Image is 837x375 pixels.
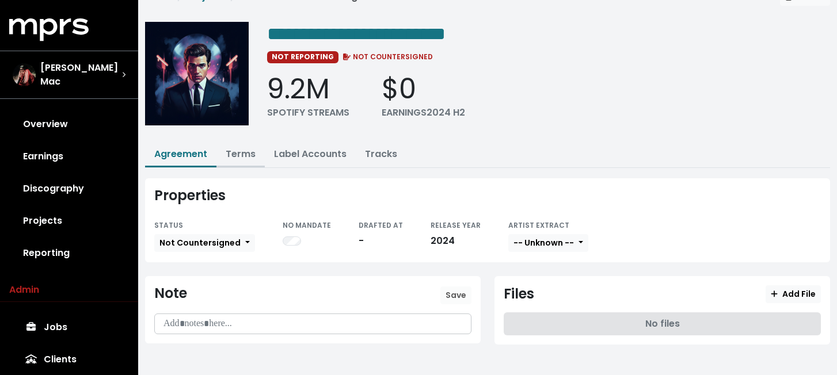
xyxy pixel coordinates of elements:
[382,72,465,106] div: $0
[771,288,816,300] span: Add File
[766,285,821,303] button: Add File
[283,220,331,230] small: NO MANDATE
[9,22,89,36] a: mprs logo
[154,285,187,302] div: Note
[154,220,183,230] small: STATUS
[9,205,129,237] a: Projects
[359,220,403,230] small: DRAFTED AT
[274,147,347,160] a: Label Accounts
[9,108,129,140] a: Overview
[9,311,129,343] a: Jobs
[431,220,481,230] small: RELEASE YEAR
[513,237,574,248] span: -- Unknown --
[365,147,397,160] a: Tracks
[9,140,129,173] a: Earnings
[159,237,241,248] span: Not Countersigned
[154,234,255,252] button: Not Countersigned
[13,63,36,86] img: The selected account / producer
[267,106,349,120] div: SPOTIFY STREAMS
[267,51,338,63] span: NOT REPORTING
[267,72,349,106] div: 9.2M
[9,237,129,269] a: Reporting
[226,147,256,160] a: Terms
[359,234,403,248] div: -
[154,147,207,160] a: Agreement
[504,312,821,335] div: No files
[154,187,821,204] div: Properties
[504,286,534,303] div: Files
[431,234,481,248] div: 2024
[9,173,129,205] a: Discography
[508,234,588,252] button: -- Unknown --
[341,52,433,62] span: NOT COUNTERSIGNED
[382,106,465,120] div: EARNINGS 2024 H2
[267,25,446,43] span: Edit value
[145,22,249,125] img: Album cover for this project
[40,61,122,89] span: [PERSON_NAME] Mac
[508,220,569,230] small: ARTIST EXTRACT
